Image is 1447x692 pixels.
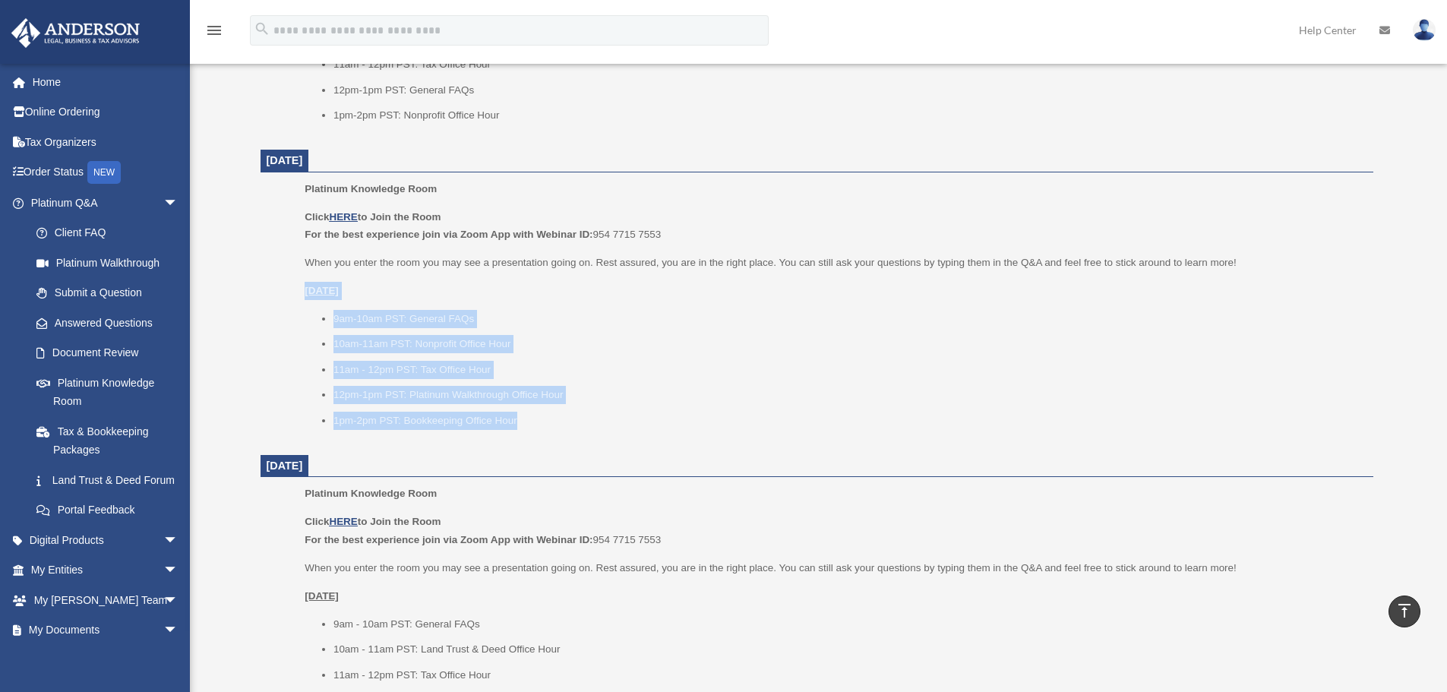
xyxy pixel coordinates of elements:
[305,183,437,194] span: Platinum Knowledge Room
[21,495,201,526] a: Portal Feedback
[267,154,303,166] span: [DATE]
[305,516,441,527] b: Click to Join the Room
[305,513,1362,548] p: 954 7715 7553
[333,361,1363,379] li: 11am - 12pm PST: Tax Office Hour
[1395,602,1414,620] i: vertical_align_top
[333,615,1363,634] li: 9am - 10am PST: General FAQs
[333,666,1363,684] li: 11am - 12pm PST: Tax Office Hour
[333,335,1363,353] li: 10am-11am PST: Nonprofit Office Hour
[305,229,592,240] b: For the best experience join via Zoom App with Webinar ID:
[87,161,121,184] div: NEW
[1413,19,1436,41] img: User Pic
[305,488,437,499] span: Platinum Knowledge Room
[21,416,201,465] a: Tax & Bookkeeping Packages
[21,278,201,308] a: Submit a Question
[254,21,270,37] i: search
[329,516,357,527] a: HERE
[163,188,194,219] span: arrow_drop_down
[333,412,1363,430] li: 1pm-2pm PST: Bookkeeping Office Hour
[333,386,1363,404] li: 12pm-1pm PST: Platinum Walkthrough Office Hour
[305,285,339,296] u: [DATE]
[205,27,223,39] a: menu
[333,640,1363,659] li: 10am - 11am PST: Land Trust & Deed Office Hour
[305,211,441,223] b: Click to Join the Room
[11,615,201,646] a: My Documentsarrow_drop_down
[333,310,1363,328] li: 9am-10am PST: General FAQs
[333,106,1363,125] li: 1pm-2pm PST: Nonprofit Office Hour
[11,555,201,586] a: My Entitiesarrow_drop_down
[1389,596,1420,627] a: vertical_align_top
[21,465,201,495] a: Land Trust & Deed Forum
[11,525,201,555] a: Digital Productsarrow_drop_down
[21,248,201,278] a: Platinum Walkthrough
[163,585,194,616] span: arrow_drop_down
[11,127,201,157] a: Tax Organizers
[21,338,201,368] a: Document Review
[11,188,201,218] a: Platinum Q&Aarrow_drop_down
[7,18,144,48] img: Anderson Advisors Platinum Portal
[333,55,1363,74] li: 11am - 12pm PST: Tax Office Hour
[163,555,194,586] span: arrow_drop_down
[11,67,201,97] a: Home
[333,81,1363,100] li: 12pm-1pm PST: General FAQs
[11,97,201,128] a: Online Ordering
[329,211,357,223] a: HERE
[305,534,592,545] b: For the best experience join via Zoom App with Webinar ID:
[305,254,1362,272] p: When you enter the room you may see a presentation going on. Rest assured, you are in the right p...
[11,157,201,188] a: Order StatusNEW
[21,308,201,338] a: Answered Questions
[11,585,201,615] a: My [PERSON_NAME] Teamarrow_drop_down
[267,460,303,472] span: [DATE]
[163,615,194,646] span: arrow_drop_down
[21,218,201,248] a: Client FAQ
[305,559,1362,577] p: When you enter the room you may see a presentation going on. Rest assured, you are in the right p...
[305,590,339,602] u: [DATE]
[205,21,223,39] i: menu
[21,368,194,416] a: Platinum Knowledge Room
[163,525,194,556] span: arrow_drop_down
[305,208,1362,244] p: 954 7715 7553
